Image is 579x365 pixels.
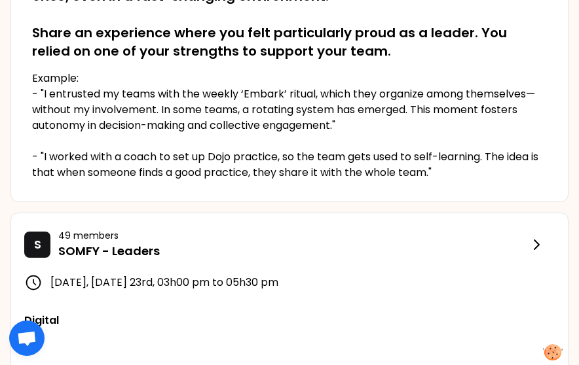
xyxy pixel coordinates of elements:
[32,71,547,181] p: Example: - "I entrusted my teams with the weekly ‘Embark’ ritual, which they organize among thems...
[24,273,555,292] div: [DATE], [DATE] 23rd , 03h00 pm to 05h30 pm
[9,321,45,356] div: Open chat
[34,235,41,254] p: S
[24,313,555,328] p: Digital
[58,242,529,260] p: SOMFY - Leaders
[58,229,529,242] p: 49 members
